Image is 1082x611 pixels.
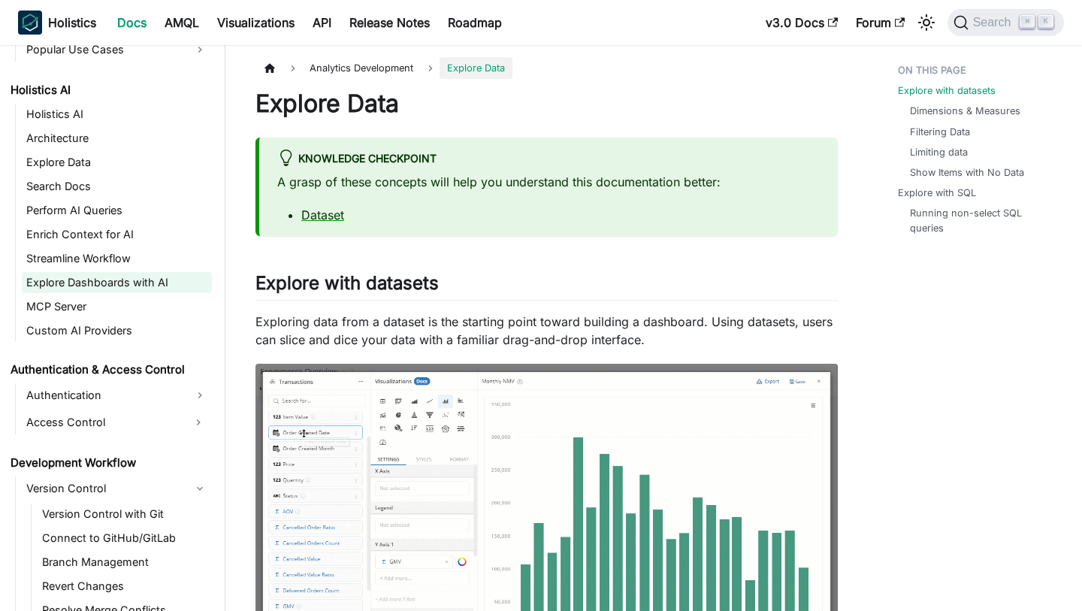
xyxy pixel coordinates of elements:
[440,57,512,79] span: Explore Data
[255,89,838,119] h1: Explore Data
[208,11,304,35] a: Visualizations
[255,57,284,79] a: Home page
[185,410,212,434] button: Expand sidebar category 'Access Control'
[1038,15,1053,29] kbd: K
[22,248,212,269] a: Streamline Workflow
[304,11,340,35] a: API
[38,552,212,573] a: Branch Management
[847,11,914,35] a: Forum
[6,80,212,101] a: Holistics AI
[910,165,1024,180] a: Show Items with No Data
[18,11,42,35] img: Holistics
[6,359,212,380] a: Authentication & Access Control
[255,313,838,349] p: Exploring data from a dataset is the starting point toward building a dashboard. Using datasets, ...
[6,452,212,473] a: Development Workflow
[22,128,212,149] a: Architecture
[22,200,212,221] a: Perform AI Queries
[910,206,1052,234] a: Running non-select SQL queries
[277,150,820,169] div: Knowledge Checkpoint
[38,504,212,525] a: Version Control with Git
[48,14,96,32] b: Holistics
[914,11,938,35] button: Switch between dark and light mode (currently light mode)
[302,57,421,79] span: Analytics Development
[340,11,439,35] a: Release Notes
[108,11,156,35] a: Docs
[22,38,212,62] a: Popular Use Cases
[255,57,838,79] nav: Breadcrumbs
[38,528,212,549] a: Connect to GitHub/GitLab
[22,410,185,434] a: Access Control
[22,176,212,197] a: Search Docs
[969,16,1020,29] span: Search
[757,11,847,35] a: v3.0 Docs
[277,173,820,191] p: A grasp of these concepts will help you understand this documentation better:
[22,296,212,317] a: MCP Server
[38,576,212,597] a: Revert Changes
[439,11,511,35] a: Roadmap
[156,11,208,35] a: AMQL
[301,207,344,222] a: Dataset
[22,476,212,501] a: Version Control
[22,272,212,293] a: Explore Dashboards with AI
[255,272,838,301] h2: Explore with datasets
[898,83,996,98] a: Explore with datasets
[898,186,976,200] a: Explore with SQL
[22,320,212,341] a: Custom AI Providers
[948,9,1064,36] button: Search (Command+K)
[22,104,212,125] a: Holistics AI
[22,224,212,245] a: Enrich Context for AI
[22,152,212,173] a: Explore Data
[18,11,96,35] a: HolisticsHolistics
[1020,15,1035,29] kbd: ⌘
[22,383,212,407] a: Authentication
[910,104,1020,118] a: Dimensions & Measures
[910,125,970,139] a: Filtering Data
[910,145,968,159] a: Limiting data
